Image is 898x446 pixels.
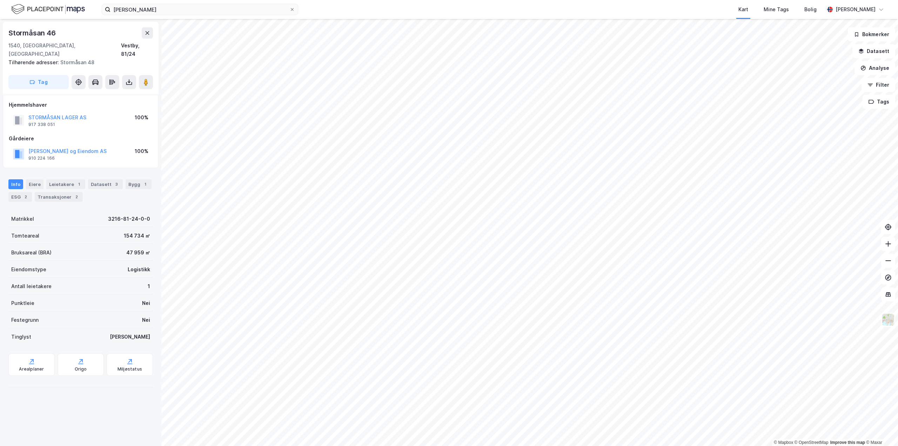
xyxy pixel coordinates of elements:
button: Analyse [855,61,895,75]
div: Arealplaner [19,366,44,372]
div: Info [8,179,23,189]
div: Stormåsan 48 [8,58,147,67]
div: 47 959 ㎡ [126,248,150,257]
div: 2 [22,193,29,200]
div: Matrikkel [11,215,34,223]
button: Filter [862,78,895,92]
a: OpenStreetMap [795,440,829,445]
div: Vestby, 81/24 [121,41,153,58]
div: [PERSON_NAME] [836,5,876,14]
div: 1 [75,181,82,188]
div: Eiere [26,179,43,189]
div: Tomteareal [11,232,39,240]
img: logo.f888ab2527a4732fd821a326f86c7f29.svg [11,3,85,15]
div: Nei [142,299,150,307]
div: Miljøstatus [118,366,142,372]
div: Leietakere [46,179,85,189]
div: 1540, [GEOGRAPHIC_DATA], [GEOGRAPHIC_DATA] [8,41,121,58]
div: [PERSON_NAME] [110,333,150,341]
div: Logistikk [128,265,150,274]
div: Mine Tags [764,5,789,14]
a: Improve this map [830,440,865,445]
button: Datasett [852,44,895,58]
div: Stormåsan 46 [8,27,57,39]
div: Gårdeiere [9,134,153,143]
div: Bygg [126,179,152,189]
div: Nei [142,316,150,324]
div: Hjemmelshaver [9,101,153,109]
div: 3216-81-24-0-0 [108,215,150,223]
div: Datasett [88,179,123,189]
div: Origo [75,366,87,372]
div: 1 [142,181,149,188]
input: Søk på adresse, matrikkel, gårdeiere, leietakere eller personer [110,4,289,15]
div: Transaksjoner [35,192,83,202]
button: Tags [863,95,895,109]
div: 100% [135,147,148,155]
div: ESG [8,192,32,202]
div: Kart [738,5,748,14]
div: 910 224 166 [28,155,55,161]
button: Tag [8,75,69,89]
button: Bokmerker [848,27,895,41]
div: Tinglyst [11,333,31,341]
div: Bolig [804,5,817,14]
a: Mapbox [774,440,793,445]
div: Eiendomstype [11,265,46,274]
div: Festegrunn [11,316,39,324]
div: 917 338 051 [28,122,55,127]
iframe: Chat Widget [863,412,898,446]
div: 2 [73,193,80,200]
div: 1 [148,282,150,291]
span: Tilhørende adresser: [8,59,60,65]
div: 3 [113,181,120,188]
div: 154 734 ㎡ [124,232,150,240]
div: Antall leietakere [11,282,52,291]
div: Punktleie [11,299,34,307]
img: Z [882,313,895,326]
div: Bruksareal (BRA) [11,248,52,257]
div: 100% [135,113,148,122]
